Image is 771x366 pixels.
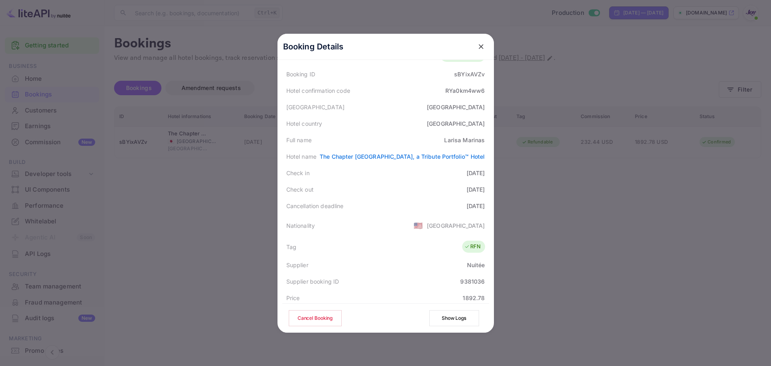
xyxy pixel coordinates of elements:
div: Check out [286,185,314,194]
div: Check in [286,169,310,177]
div: Nationality [286,221,315,230]
div: Hotel country [286,119,322,128]
div: Booking ID [286,70,316,78]
div: sBYixAVZv [454,70,485,78]
div: Tag [286,243,296,251]
div: Cancellation deadline [286,202,344,210]
div: RYa0km4ww6 [445,86,485,95]
div: [GEOGRAPHIC_DATA] [427,119,485,128]
div: [DATE] [467,185,485,194]
div: Hotel confirmation code [286,86,350,95]
div: [GEOGRAPHIC_DATA] [286,103,345,111]
button: close [474,39,488,54]
div: Nuitée [467,261,485,269]
p: Booking Details [283,41,344,53]
div: 1892.78 [463,294,485,302]
div: [DATE] [467,202,485,210]
button: Show Logs [429,310,479,326]
a: The Chapter [GEOGRAPHIC_DATA], a Tribute Portfolio™ Hotel [320,153,485,160]
div: RFN [464,243,481,251]
div: [GEOGRAPHIC_DATA] [427,103,485,111]
div: Price [286,294,300,302]
div: Hotel name [286,152,317,161]
div: [DATE] [467,169,485,177]
button: Cancel Booking [289,310,342,326]
span: United States [414,218,423,233]
div: Supplier booking ID [286,277,339,286]
div: Full name [286,136,312,144]
div: Larisa Marinas [444,136,485,144]
div: [GEOGRAPHIC_DATA] [427,221,485,230]
div: 9381036 [460,277,485,286]
div: Supplier [286,261,308,269]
